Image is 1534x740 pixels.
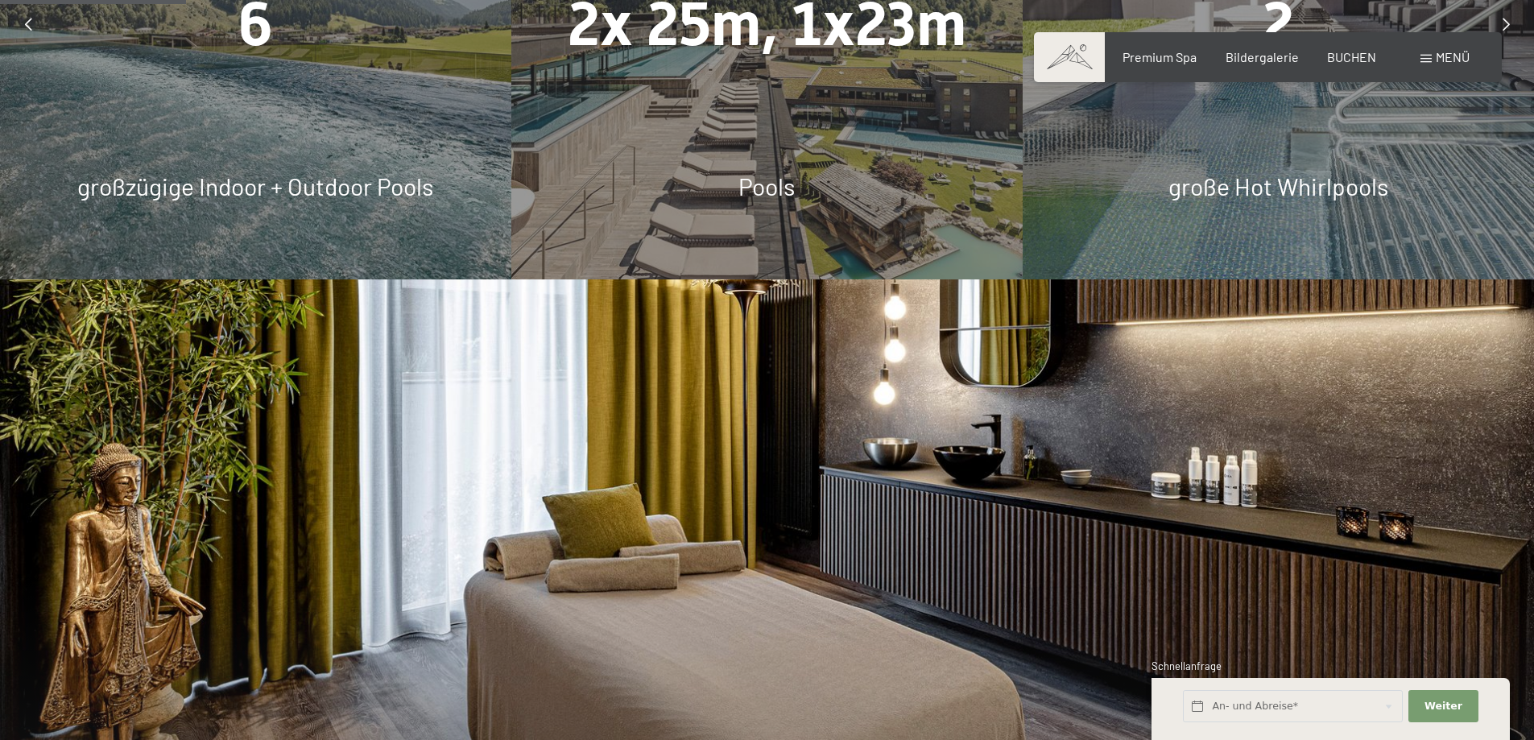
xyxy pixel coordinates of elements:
span: großzügige Indoor + Outdoor Pools [77,172,433,201]
span: Pools [738,172,795,201]
a: Premium Spa [1123,49,1197,64]
button: Weiter [1408,690,1478,723]
span: große Hot Whirlpools [1168,172,1388,201]
a: Bildergalerie [1226,49,1299,64]
span: Weiter [1424,699,1462,713]
span: Menü [1436,49,1470,64]
a: BUCHEN [1327,49,1376,64]
span: Schnellanfrage [1152,659,1222,672]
